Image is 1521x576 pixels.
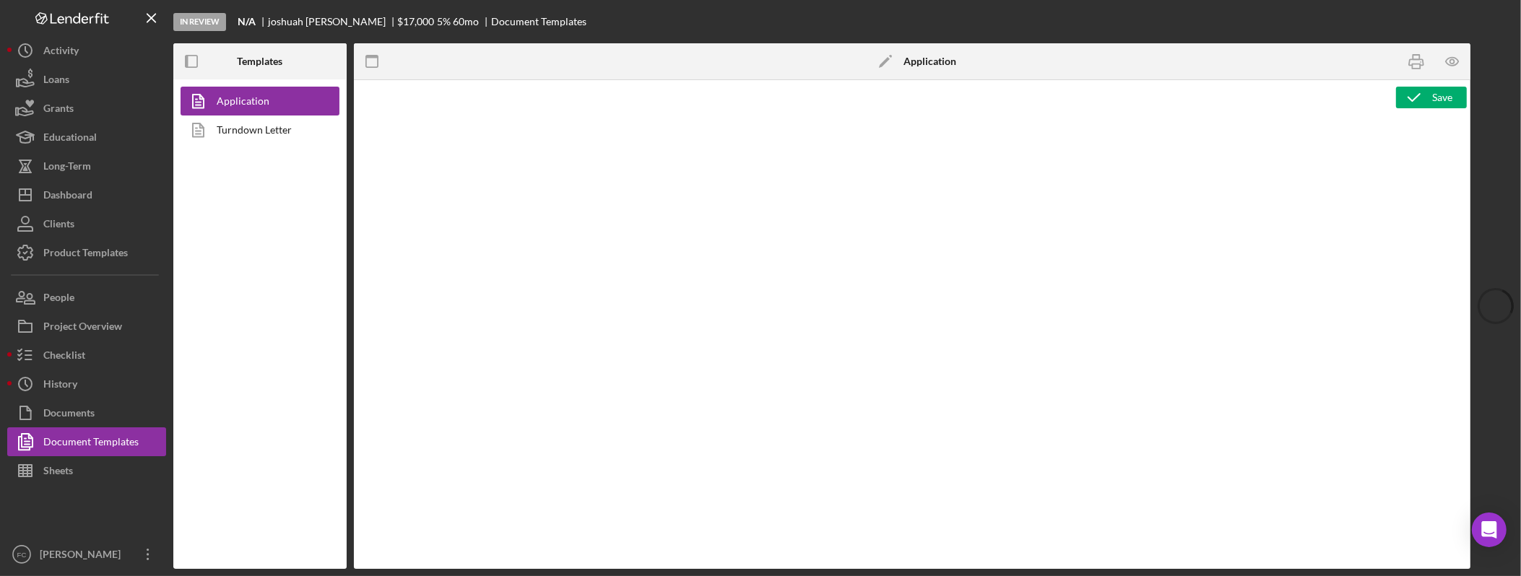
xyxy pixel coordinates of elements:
b: N/A [238,16,256,27]
b: Application [903,56,956,67]
div: joshuah [PERSON_NAME] [268,16,398,27]
button: Project Overview [7,312,166,341]
div: People [43,283,74,315]
a: Turndown Letter [181,115,332,144]
div: Sheets [43,456,73,489]
button: Dashboard [7,180,166,209]
button: History [7,370,166,398]
div: History [43,370,77,402]
button: Documents [7,398,166,427]
button: Sheets [7,456,166,485]
div: Loans [43,65,69,97]
button: Save [1396,87,1467,108]
button: Loans [7,65,166,94]
button: Educational [7,123,166,152]
div: Educational [43,123,97,155]
button: Product Templates [7,238,166,267]
button: People [7,283,166,312]
button: FC[PERSON_NAME] [7,540,166,569]
div: Documents [43,398,95,431]
button: Document Templates [7,427,166,456]
div: Activity [43,36,79,69]
div: Document Templates [491,16,586,27]
div: Save [1432,87,1452,108]
text: FC [17,551,27,559]
div: Project Overview [43,312,122,344]
span: $17,000 [398,15,435,27]
button: Grants [7,94,166,123]
button: Activity [7,36,166,65]
div: Dashboard [43,180,92,213]
div: Document Templates [43,427,139,460]
b: Templates [238,56,283,67]
div: Clients [43,209,74,242]
div: In Review [173,13,226,31]
a: Application [181,87,332,115]
button: Checklist [7,341,166,370]
button: Clients [7,209,166,238]
button: Long-Term [7,152,166,180]
div: Open Intercom Messenger [1472,512,1507,547]
div: Long-Term [43,152,91,184]
div: Product Templates [43,238,128,271]
div: 5 % [437,16,451,27]
div: Grants [43,94,74,126]
div: [PERSON_NAME] [36,540,130,572]
div: Checklist [43,341,85,373]
div: 60 mo [453,16,479,27]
